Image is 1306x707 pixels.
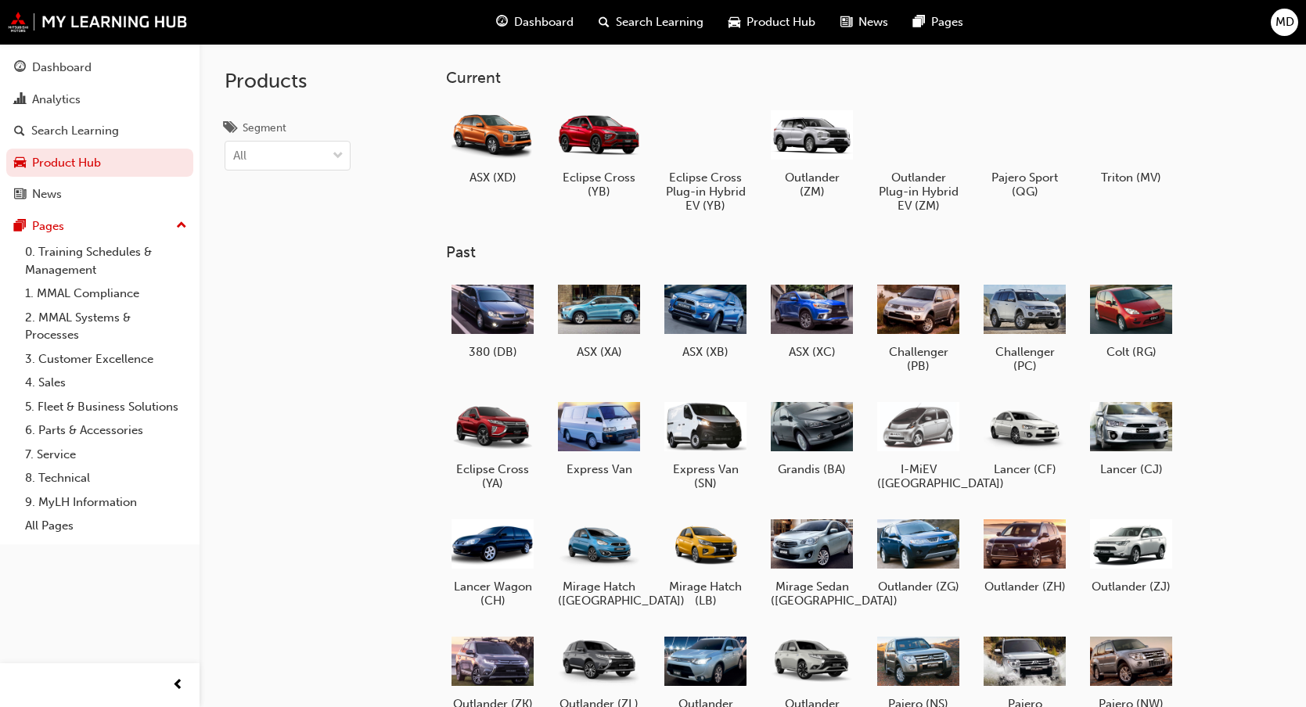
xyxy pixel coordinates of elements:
[984,462,1066,476] h5: Lancer (CF)
[452,345,534,359] h5: 380 (DB)
[19,240,193,282] a: 0. Training Schedules & Management
[14,156,26,170] span: car-icon
[552,392,646,483] a: Express Van
[1275,13,1294,31] span: MD
[243,120,286,136] div: Segment
[877,462,959,490] h5: I-MiEV ([GEOGRAPHIC_DATA])
[872,275,966,379] a: Challenger (PB)
[984,580,1066,594] h5: Outlander (ZH)
[978,275,1072,379] a: Challenger (PC)
[514,13,574,31] span: Dashboard
[1085,509,1178,600] a: Outlander (ZJ)
[446,392,540,497] a: Eclipse Cross (YA)
[872,99,966,218] a: Outlander Plug-in Hybrid EV (ZM)
[729,13,740,32] span: car-icon
[858,13,888,31] span: News
[6,212,193,241] button: Pages
[19,306,193,347] a: 2. MMAL Systems & Processes
[14,93,26,107] span: chart-icon
[716,6,828,38] a: car-iconProduct Hub
[333,146,344,167] span: down-icon
[225,69,351,94] h2: Products
[14,61,26,75] span: guage-icon
[1085,392,1178,483] a: Lancer (CJ)
[558,580,640,608] h5: Mirage Hatch ([GEOGRAPHIC_DATA])
[32,59,92,77] div: Dashboard
[19,418,193,443] a: 6. Parts & Accessories
[1090,170,1172,185] h5: Triton (MV)
[765,275,859,365] a: ASX (XC)
[484,6,586,38] a: guage-iconDashboard
[984,345,1066,373] h5: Challenger (PC)
[552,99,646,204] a: Eclipse Cross (YB)
[877,345,959,373] h5: Challenger (PB)
[872,392,966,497] a: I-MiEV ([GEOGRAPHIC_DATA])
[872,509,966,600] a: Outlander (ZG)
[19,282,193,306] a: 1. MMAL Compliance
[6,53,193,82] a: Dashboard
[828,6,901,38] a: news-iconNews
[172,676,184,695] span: prev-icon
[32,217,64,235] div: Pages
[19,371,193,395] a: 4. Sales
[6,180,193,209] a: News
[6,85,193,114] a: Analytics
[771,345,853,359] h5: ASX (XC)
[771,170,853,199] h5: Outlander (ZM)
[552,275,646,365] a: ASX (XA)
[558,462,640,476] h5: Express Van
[496,13,508,32] span: guage-icon
[978,509,1072,600] a: Outlander (ZH)
[6,50,193,212] button: DashboardAnalyticsSearch LearningProduct HubNews
[616,13,703,31] span: Search Learning
[552,509,646,614] a: Mirage Hatch ([GEOGRAPHIC_DATA])
[877,580,959,594] h5: Outlander (ZG)
[877,170,959,213] h5: Outlander Plug-in Hybrid EV (ZM)
[8,12,188,32] img: mmal
[6,149,193,178] a: Product Hub
[32,185,62,203] div: News
[1090,580,1172,594] h5: Outlander (ZJ)
[931,13,963,31] span: Pages
[14,124,25,138] span: search-icon
[659,392,753,497] a: Express Van (SN)
[984,170,1066,199] h5: Pajero Sport (QG)
[664,462,747,490] h5: Express Van (SN)
[978,99,1072,204] a: Pajero Sport (QG)
[32,91,81,109] div: Analytics
[765,99,859,204] a: Outlander (ZM)
[765,509,859,614] a: Mirage Sedan ([GEOGRAPHIC_DATA])
[1090,345,1172,359] h5: Colt (RG)
[19,347,193,371] a: 3. Customer Excellence
[771,580,853,608] h5: Mirage Sedan ([GEOGRAPHIC_DATA])
[176,216,187,236] span: up-icon
[19,514,193,538] a: All Pages
[659,275,753,365] a: ASX (XB)
[978,392,1072,483] a: Lancer (CF)
[446,243,1281,261] h3: Past
[19,490,193,515] a: 9. MyLH Information
[452,462,534,490] h5: Eclipse Cross (YA)
[14,220,26,234] span: pages-icon
[659,99,753,218] a: Eclipse Cross Plug-in Hybrid EV (YB)
[14,188,26,202] span: news-icon
[586,6,716,38] a: search-iconSearch Learning
[19,466,193,490] a: 8. Technical
[225,122,236,136] span: tags-icon
[452,580,534,608] h5: Lancer Wagon (CH)
[558,170,640,199] h5: Eclipse Cross (YB)
[19,443,193,467] a: 7. Service
[31,122,119,140] div: Search Learning
[6,117,193,145] a: Search Learning
[446,509,540,614] a: Lancer Wagon (CH)
[1085,275,1178,365] a: Colt (RG)
[446,275,540,365] a: 380 (DB)
[664,170,747,213] h5: Eclipse Cross Plug-in Hybrid EV (YB)
[599,13,610,32] span: search-icon
[659,509,753,614] a: Mirage Hatch (LB)
[233,147,246,165] div: All
[901,6,976,38] a: pages-iconPages
[765,392,859,483] a: Grandis (BA)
